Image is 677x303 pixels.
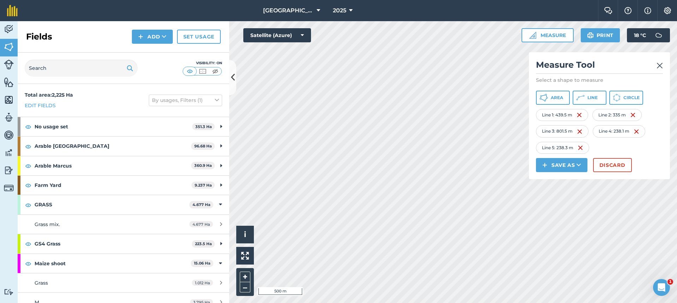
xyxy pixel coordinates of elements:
button: Add [132,30,173,44]
button: + [240,272,250,282]
span: Area [551,95,563,101]
img: svg+xml;base64,PHN2ZyB4bWxucz0iaHR0cDovL3d3dy53My5vcmcvMjAwMC9zdmciIHdpZHRoPSIxNiIgaGVpZ2h0PSIyNC... [578,144,583,152]
strong: Farm Yard [35,176,191,195]
strong: 223.5 Ha [195,241,212,246]
a: Set usage [177,30,221,44]
img: svg+xml;base64,PHN2ZyB4bWxucz0iaHR0cDovL3d3dy53My5vcmcvMjAwMC9zdmciIHdpZHRoPSIxOCIgaGVpZ2h0PSIyNC... [25,240,31,248]
span: 4.677 Ha [189,221,213,227]
span: Circle [623,95,640,101]
strong: No usage set [35,117,192,136]
img: svg+xml;base64,PHN2ZyB4bWxucz0iaHR0cDovL3d3dy53My5vcmcvMjAwMC9zdmciIHdpZHRoPSIxOSIgaGVpZ2h0PSIyNC... [127,64,133,72]
img: svg+xml;base64,PHN2ZyB4bWxucz0iaHR0cDovL3d3dy53My5vcmcvMjAwMC9zdmciIHdpZHRoPSIxNyIgaGVpZ2h0PSIxNy... [644,6,651,15]
strong: 351.3 Ha [195,124,212,129]
img: Two speech bubbles overlapping with the left bubble in the forefront [604,7,612,14]
p: Select a shape to measure [536,77,663,84]
img: A question mark icon [624,7,632,14]
img: svg+xml;base64,PHN2ZyB4bWxucz0iaHR0cDovL3d3dy53My5vcmcvMjAwMC9zdmciIHdpZHRoPSIxOSIgaGVpZ2h0PSIyNC... [587,31,594,40]
strong: 15.06 Ha [194,261,211,266]
img: svg+xml;base64,PHN2ZyB4bWxucz0iaHR0cDovL3d3dy53My5vcmcvMjAwMC9zdmciIHdpZHRoPSIxOCIgaGVpZ2h0PSIyNC... [25,181,31,189]
img: A cog icon [663,7,672,14]
span: 18 ° C [634,28,646,42]
img: svg+xml;base64,PHN2ZyB4bWxucz0iaHR0cDovL3d3dy53My5vcmcvMjAwMC9zdmciIHdpZHRoPSIyMiIgaGVpZ2h0PSIzMC... [657,61,663,70]
img: svg+xml;base64,PHN2ZyB4bWxucz0iaHR0cDovL3d3dy53My5vcmcvMjAwMC9zdmciIHdpZHRoPSI1NiIgaGVpZ2h0PSI2MC... [4,42,14,52]
img: svg+xml;base64,PHN2ZyB4bWxucz0iaHR0cDovL3d3dy53My5vcmcvMjAwMC9zdmciIHdpZHRoPSIxOCIgaGVpZ2h0PSIyNC... [25,259,31,268]
strong: 96.68 Ha [194,144,212,149]
img: svg+xml;base64,PD94bWwgdmVyc2lvbj0iMS4wIiBlbmNvZGluZz0idXRmLTgiPz4KPCEtLSBHZW5lcmF0b3I6IEFkb2JlIE... [4,112,14,123]
span: [GEOGRAPHIC_DATA] [263,6,314,15]
div: Line 4 : 238.1 m [593,125,645,137]
img: svg+xml;base64,PHN2ZyB4bWxucz0iaHR0cDovL3d3dy53My5vcmcvMjAwMC9zdmciIHdpZHRoPSIxNiIgaGVpZ2h0PSIyNC... [577,111,582,119]
strong: 360.9 Ha [194,163,212,168]
div: Maize shoot15.06 Ha [18,254,229,273]
button: Measure [522,28,574,42]
strong: GS4 Grass [35,234,192,253]
button: Discard [593,158,632,172]
a: Grass mix.4.677 Ha [18,215,229,234]
img: svg+xml;base64,PHN2ZyB4bWxucz0iaHR0cDovL3d3dy53My5vcmcvMjAwMC9zdmciIHdpZHRoPSIxOCIgaGVpZ2h0PSIyNC... [25,142,31,151]
button: Circle [609,91,643,105]
button: By usages, Filters (1) [149,95,222,106]
div: GS4 Grass223.5 Ha [18,234,229,253]
button: 18 °C [627,28,670,42]
button: Line [573,91,606,105]
img: svg+xml;base64,PD94bWwgdmVyc2lvbj0iMS4wIiBlbmNvZGluZz0idXRmLTgiPz4KPCEtLSBHZW5lcmF0b3I6IEFkb2JlIE... [4,147,14,158]
strong: Arable Marcus [35,156,191,175]
button: Area [536,91,570,105]
div: Line 1 : 439.5 m [536,109,588,121]
span: Grass [35,280,48,286]
img: svg+xml;base64,PHN2ZyB4bWxucz0iaHR0cDovL3d3dy53My5vcmcvMjAwMC9zdmciIHdpZHRoPSI1MCIgaGVpZ2h0PSI0MC... [211,68,220,75]
img: svg+xml;base64,PD94bWwgdmVyc2lvbj0iMS4wIiBlbmNvZGluZz0idXRmLTgiPz4KPCEtLSBHZW5lcmF0b3I6IEFkb2JlIE... [4,130,14,140]
input: Search [25,60,138,77]
img: svg+xml;base64,PHN2ZyB4bWxucz0iaHR0cDovL3d3dy53My5vcmcvMjAwMC9zdmciIHdpZHRoPSIxNiIgaGVpZ2h0PSIyNC... [577,127,583,136]
strong: 4.677 Ha [193,202,211,207]
button: Save as [536,158,587,172]
span: Line [587,95,598,101]
span: 2025 [333,6,346,15]
img: svg+xml;base64,PHN2ZyB4bWxucz0iaHR0cDovL3d3dy53My5vcmcvMjAwMC9zdmciIHdpZHRoPSIxNCIgaGVpZ2h0PSIyNC... [138,32,143,41]
h2: Measure Tool [536,59,663,74]
span: Grass mix. [35,221,60,228]
img: svg+xml;base64,PD94bWwgdmVyc2lvbj0iMS4wIiBlbmNvZGluZz0idXRmLTgiPz4KPCEtLSBHZW5lcmF0b3I6IEFkb2JlIE... [652,28,666,42]
span: 1.012 Ha [192,280,213,286]
div: Visibility: On [183,60,222,66]
img: svg+xml;base64,PHN2ZyB4bWxucz0iaHR0cDovL3d3dy53My5vcmcvMjAwMC9zdmciIHdpZHRoPSI1NiIgaGVpZ2h0PSI2MC... [4,95,14,105]
img: svg+xml;base64,PHN2ZyB4bWxucz0iaHR0cDovL3d3dy53My5vcmcvMjAwMC9zdmciIHdpZHRoPSIxNCIgaGVpZ2h0PSIyNC... [542,161,547,169]
div: Line 3 : 801.5 m [536,125,588,137]
strong: Arable [GEOGRAPHIC_DATA] [35,137,191,156]
a: Edit fields [25,102,56,109]
img: svg+xml;base64,PD94bWwgdmVyc2lvbj0iMS4wIiBlbmNvZGluZz0idXRmLTgiPz4KPCEtLSBHZW5lcmF0b3I6IEFkb2JlIE... [4,24,14,35]
button: Print [581,28,620,42]
img: svg+xml;base64,PHN2ZyB4bWxucz0iaHR0cDovL3d3dy53My5vcmcvMjAwMC9zdmciIHdpZHRoPSI1NiIgaGVpZ2h0PSI2MC... [4,77,14,87]
div: GRASS4.677 Ha [18,195,229,214]
button: Satellite (Azure) [243,28,311,42]
div: Arable Marcus360.9 Ha [18,156,229,175]
div: No usage set351.3 Ha [18,117,229,136]
div: Farm Yard9.237 Ha [18,176,229,195]
div: Line 2 : 335 m [592,109,642,121]
strong: Total area : 2,225 Ha [25,92,73,98]
img: Ruler icon [529,32,536,39]
iframe: Intercom live chat [653,279,670,296]
img: svg+xml;base64,PHN2ZyB4bWxucz0iaHR0cDovL3d3dy53My5vcmcvMjAwMC9zdmciIHdpZHRoPSIxOCIgaGVpZ2h0PSIyNC... [25,122,31,131]
img: svg+xml;base64,PD94bWwgdmVyc2lvbj0iMS4wIiBlbmNvZGluZz0idXRmLTgiPz4KPCEtLSBHZW5lcmF0b3I6IEFkb2JlIE... [4,60,14,69]
img: fieldmargin Logo [7,5,18,16]
h2: Fields [26,31,52,42]
strong: Maize shoot [35,254,191,273]
img: svg+xml;base64,PHN2ZyB4bWxucz0iaHR0cDovL3d3dy53My5vcmcvMjAwMC9zdmciIHdpZHRoPSIxNiIgaGVpZ2h0PSIyNC... [630,111,636,119]
div: Line 5 : 238.3 m [536,142,589,154]
img: svg+xml;base64,PHN2ZyB4bWxucz0iaHR0cDovL3d3dy53My5vcmcvMjAwMC9zdmciIHdpZHRoPSIxOCIgaGVpZ2h0PSIyNC... [25,201,31,209]
img: svg+xml;base64,PHN2ZyB4bWxucz0iaHR0cDovL3d3dy53My5vcmcvMjAwMC9zdmciIHdpZHRoPSI1MCIgaGVpZ2h0PSI0MC... [185,68,194,75]
img: svg+xml;base64,PD94bWwgdmVyc2lvbj0iMS4wIiBlbmNvZGluZz0idXRmLTgiPz4KPCEtLSBHZW5lcmF0b3I6IEFkb2JlIE... [4,183,14,193]
img: svg+xml;base64,PHN2ZyB4bWxucz0iaHR0cDovL3d3dy53My5vcmcvMjAwMC9zdmciIHdpZHRoPSI1MCIgaGVpZ2h0PSI0MC... [198,68,207,75]
span: i [244,230,246,239]
img: Four arrows, one pointing top left, one top right, one bottom right and the last bottom left [241,252,249,260]
a: Grass1.012 Ha [18,273,229,292]
div: Arable [GEOGRAPHIC_DATA]96.68 Ha [18,137,229,156]
strong: GRASS [35,195,189,214]
img: svg+xml;base64,PD94bWwgdmVyc2lvbj0iMS4wIiBlbmNvZGluZz0idXRmLTgiPz4KPCEtLSBHZW5lcmF0b3I6IEFkb2JlIE... [4,289,14,295]
img: svg+xml;base64,PHN2ZyB4bWxucz0iaHR0cDovL3d3dy53My5vcmcvMjAwMC9zdmciIHdpZHRoPSIxNiIgaGVpZ2h0PSIyNC... [634,127,639,136]
img: svg+xml;base64,PHN2ZyB4bWxucz0iaHR0cDovL3d3dy53My5vcmcvMjAwMC9zdmciIHdpZHRoPSIxOCIgaGVpZ2h0PSIyNC... [25,162,31,170]
button: – [240,282,250,292]
span: 1 [667,279,673,285]
strong: 9.237 Ha [195,183,212,188]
